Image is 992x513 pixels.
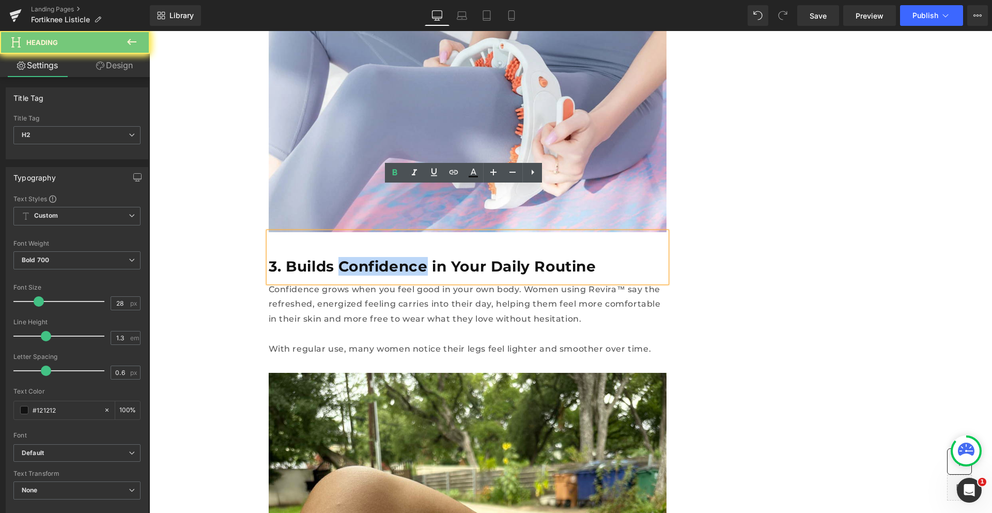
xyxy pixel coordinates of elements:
span: em [130,335,139,341]
span: px [130,369,139,376]
span: Library [169,11,194,20]
span: Publish [912,11,938,20]
div: % [115,401,140,419]
button: Undo [748,5,768,26]
a: Design [77,54,152,77]
a: Mobile [499,5,524,26]
b: None [22,486,38,494]
a: New Library [150,5,201,26]
div: Typography [13,168,56,182]
input: Color [33,404,99,416]
h2: 3. Builds Confidence in Your Daily Routine [119,226,517,245]
div: Font Size [13,284,141,291]
p: With regular use, many women notice their legs feel lighter and smoother over time. [119,311,517,326]
span: Heading [26,38,58,47]
div: Line Height [13,319,141,326]
b: Custom [34,212,58,220]
div: Title Tag [13,115,141,122]
a: Tablet [474,5,499,26]
span: 1 [978,478,986,486]
div: Font [13,432,141,439]
div: Text Transform [13,470,141,477]
div: Text Color [13,388,141,395]
div: Text Styles [13,194,141,203]
iframe: Intercom live chat [957,478,982,503]
a: Landing Pages [31,5,150,13]
div: Font Weight [13,240,141,247]
p: Confidence grows when you feel good in your own body. Women using Revira™ say the refreshed, ener... [119,251,517,296]
button: More [967,5,988,26]
i: Default [22,449,44,458]
a: Preview [843,5,896,26]
span: Save [810,10,827,21]
span: px [130,300,139,307]
b: H2 [22,131,30,139]
b: Bold 700 [22,256,49,264]
button: Redo [772,5,793,26]
a: Desktop [425,5,450,26]
a: Laptop [450,5,474,26]
div: Title Tag [13,88,44,102]
span: Fortiknee Listicle [31,16,90,24]
div: Letter Spacing [13,353,141,360]
span: Preview [856,10,884,21]
button: Publish [900,5,963,26]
